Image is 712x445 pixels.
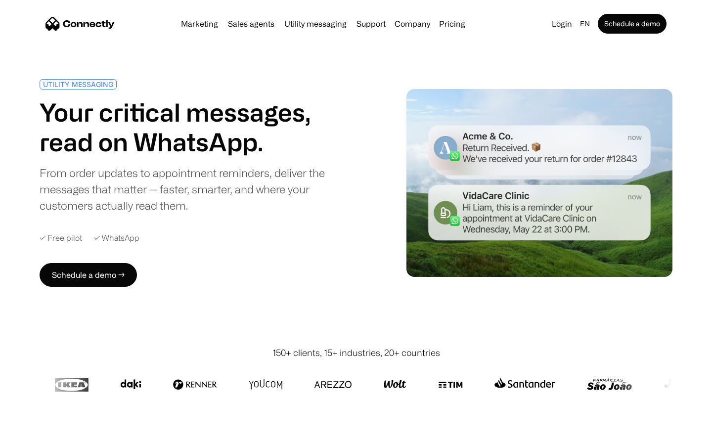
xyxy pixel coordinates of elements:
a: Login [548,17,576,31]
a: Support [353,20,390,28]
a: Pricing [435,20,469,28]
a: Schedule a demo → [40,263,137,287]
a: Schedule a demo [598,14,667,34]
a: Marketing [177,20,222,28]
div: en [576,17,596,31]
ul: Language list [20,428,59,442]
div: ✓ Free pilot [40,233,82,243]
div: en [580,17,590,31]
div: Company [395,17,430,31]
a: home [45,16,115,31]
div: ✓ WhatsApp [94,233,139,243]
div: Company [392,17,433,31]
div: UTILITY MESSAGING [43,81,113,88]
aside: Language selected: English [10,427,59,442]
div: 150+ clients, 15+ industries, 20+ countries [272,346,440,359]
a: Sales agents [224,20,278,28]
div: From order updates to appointment reminders, deliver the messages that matter — faster, smarter, ... [40,165,352,214]
h1: Your critical messages, read on WhatsApp. [40,97,352,157]
a: Utility messaging [280,20,351,28]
